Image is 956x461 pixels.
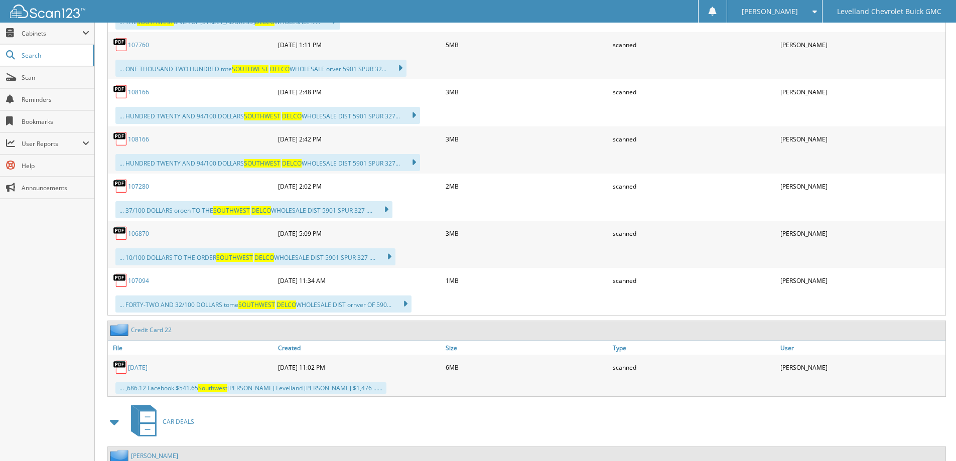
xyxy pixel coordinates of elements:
[128,229,149,238] a: 106870
[22,51,88,60] span: Search
[778,341,945,355] a: User
[276,129,443,149] div: [DATE] 2:42 PM
[113,131,128,146] img: PDF.png
[443,176,611,196] div: 2MB
[443,129,611,149] div: 3MB
[610,270,778,290] div: scanned
[110,324,131,336] img: folder2.png
[778,35,945,55] div: [PERSON_NAME]
[128,363,148,372] a: [DATE]
[238,300,275,309] span: SOUTHWEST
[115,248,395,265] div: ... 10/100 DOLLARS TO THE ORDER WHOLESALE DIST 5901 SPUR 327 ....
[244,112,281,120] span: SOUTHWEST
[282,112,302,120] span: DELCO
[610,223,778,243] div: scanned
[115,107,420,124] div: ... HUNDRED TWENTY AND 94/100 DOLLARS WHOLESALE DIST 5901 SPUR 327...
[610,341,778,355] a: Type
[837,9,941,15] span: Levelland Chevrolet Buick GMC
[22,184,89,192] span: Announcements
[108,341,276,355] a: File
[443,357,611,377] div: 6MB
[113,360,128,375] img: PDF.png
[115,201,392,218] div: ... 37/100 DOLLARS oroen TO THE WHOLESALE DIST 5901 SPUR 327 ....
[22,139,82,148] span: User Reports
[610,82,778,102] div: scanned
[778,223,945,243] div: [PERSON_NAME]
[125,402,194,441] a: CAR DEALS
[778,129,945,149] div: [PERSON_NAME]
[276,176,443,196] div: [DATE] 2:02 PM
[115,60,406,77] div: ... ONE THOUSAND TWO HUNDRED tote WHOLESALE orver 5901 SPUR 32...
[128,88,149,96] a: 108166
[276,341,443,355] a: Created
[276,357,443,377] div: [DATE] 11:02 PM
[22,73,89,82] span: Scan
[778,82,945,102] div: [PERSON_NAME]
[443,82,611,102] div: 3MB
[610,129,778,149] div: scanned
[115,382,386,394] div: ... ,686.12 Facebook $541.65 [PERSON_NAME] Levelland [PERSON_NAME] $1,476 ......
[276,223,443,243] div: [DATE] 5:09 PM
[276,35,443,55] div: [DATE] 1:11 PM
[113,84,128,99] img: PDF.png
[443,341,611,355] a: Size
[22,95,89,104] span: Reminders
[443,270,611,290] div: 1MB
[113,179,128,194] img: PDF.png
[22,117,89,126] span: Bookmarks
[276,270,443,290] div: [DATE] 11:34 AM
[232,65,268,73] span: SOUTHWEST
[610,35,778,55] div: scanned
[610,176,778,196] div: scanned
[213,206,250,215] span: SOUTHWEST
[277,300,296,309] span: DELCO
[131,326,172,334] a: Credit Card 22
[778,270,945,290] div: [PERSON_NAME]
[128,41,149,49] a: 107760
[113,226,128,241] img: PDF.png
[131,451,178,460] a: [PERSON_NAME]
[128,182,149,191] a: 107280
[128,276,149,285] a: 107094
[443,223,611,243] div: 3MB
[276,82,443,102] div: [DATE] 2:48 PM
[113,273,128,288] img: PDF.png
[254,253,274,262] span: DELCO
[10,5,85,18] img: scan123-logo-white.svg
[244,159,281,168] span: SOUTHWEST
[113,37,128,52] img: PDF.png
[22,162,89,170] span: Help
[610,357,778,377] div: scanned
[778,357,945,377] div: [PERSON_NAME]
[115,154,420,171] div: ... HUNDRED TWENTY AND 94/100 DOLLARS WHOLESALE DIST 5901 SPUR 327...
[742,9,798,15] span: [PERSON_NAME]
[778,176,945,196] div: [PERSON_NAME]
[443,35,611,55] div: 5MB
[22,29,82,38] span: Cabinets
[906,413,956,461] iframe: Chat Widget
[282,159,302,168] span: DELCO
[163,417,194,426] span: CAR DEALS
[115,295,412,313] div: ... FORTY-TWO AND 32/100 DOLLARS tome WHOLESALE DIST ornver OF 590...
[251,206,271,215] span: DELCO
[128,135,149,143] a: 108166
[198,384,227,392] span: Southwest
[270,65,290,73] span: DELCO
[216,253,253,262] span: SOUTHWEST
